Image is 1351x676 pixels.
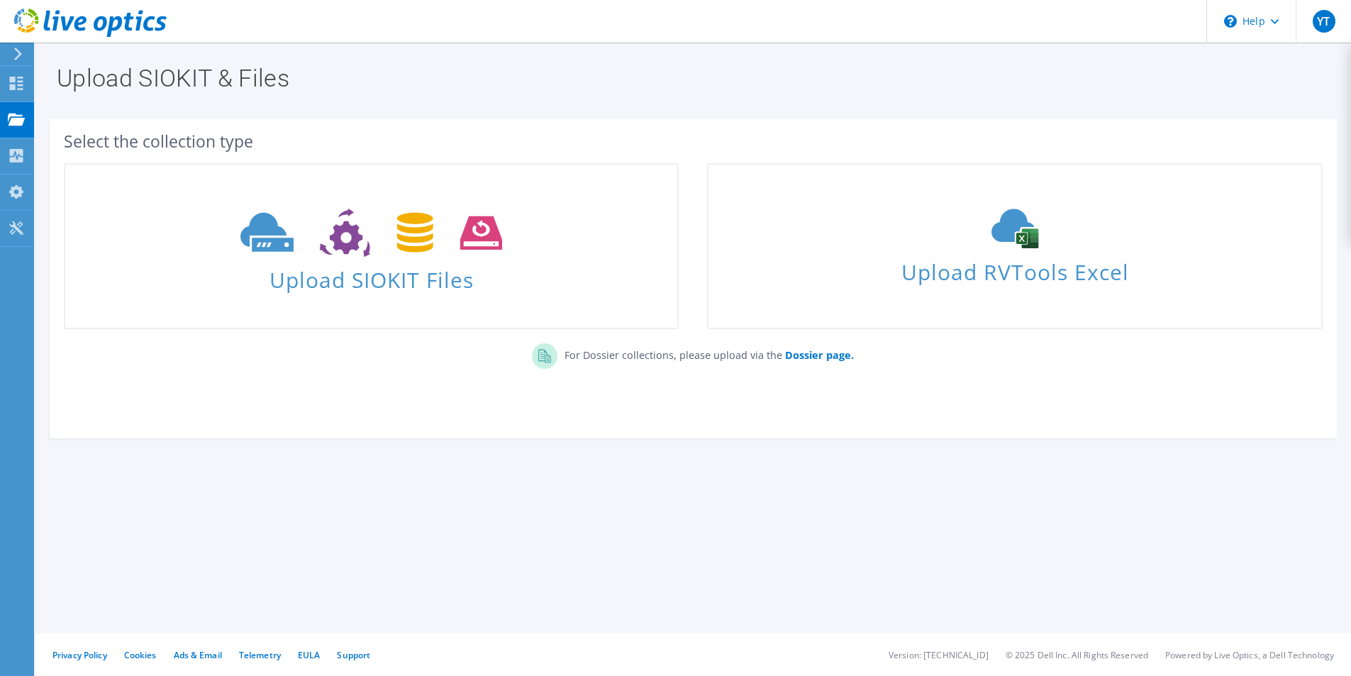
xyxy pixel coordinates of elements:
span: Upload RVTools Excel [708,253,1321,284]
li: Powered by Live Optics, a Dell Technology [1165,649,1334,661]
p: For Dossier collections, please upload via the [557,343,854,363]
a: Ads & Email [174,649,222,661]
span: Upload SIOKIT Files [65,260,677,291]
a: Support [337,649,370,661]
b: Dossier page. [785,348,854,362]
li: © 2025 Dell Inc. All Rights Reserved [1006,649,1148,661]
a: Privacy Policy [52,649,107,661]
a: EULA [298,649,320,661]
a: Upload SIOKIT Files [64,163,679,329]
a: Dossier page. [782,348,854,362]
span: YT [1313,10,1335,33]
a: Upload RVTools Excel [707,163,1322,329]
li: Version: [TECHNICAL_ID] [889,649,989,661]
svg: \n [1224,15,1237,28]
div: Select the collection type [64,133,1323,149]
h1: Upload SIOKIT & Files [57,66,1323,90]
a: Cookies [124,649,157,661]
a: Telemetry [239,649,281,661]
